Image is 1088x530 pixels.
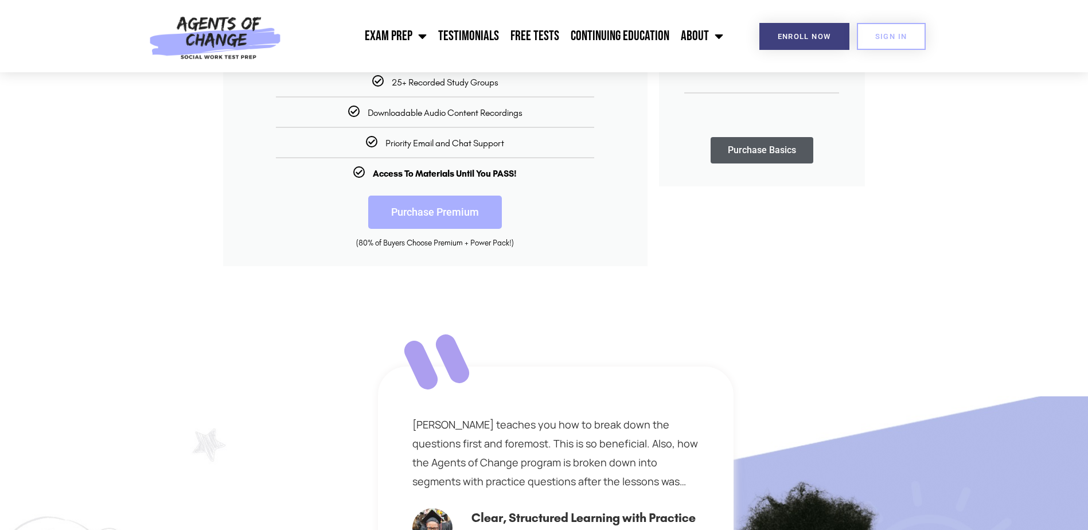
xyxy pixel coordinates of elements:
[675,22,729,50] a: About
[759,23,849,50] a: Enroll Now
[432,22,505,50] a: Testimonials
[368,196,502,229] a: Purchase Premium
[373,168,517,179] b: Access To Materials Until You PASS!
[778,33,831,40] span: Enroll Now
[857,23,926,50] a: SIGN IN
[359,22,432,50] a: Exam Prep
[385,138,504,149] span: Priority Email and Chat Support
[505,22,565,50] a: Free Tests
[412,415,699,491] div: [PERSON_NAME] teaches you how to break down the questions first and foremost. This is so benefici...
[875,33,907,40] span: SIGN IN
[392,77,498,88] span: 25+ Recorded Study Groups
[565,22,675,50] a: Continuing Education
[711,137,813,163] a: Purchase Basics
[368,107,522,118] span: Downloadable Audio Content Recordings
[240,237,630,249] div: (80% of Buyers Choose Premium + Power Pack!)
[287,22,729,50] nav: Menu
